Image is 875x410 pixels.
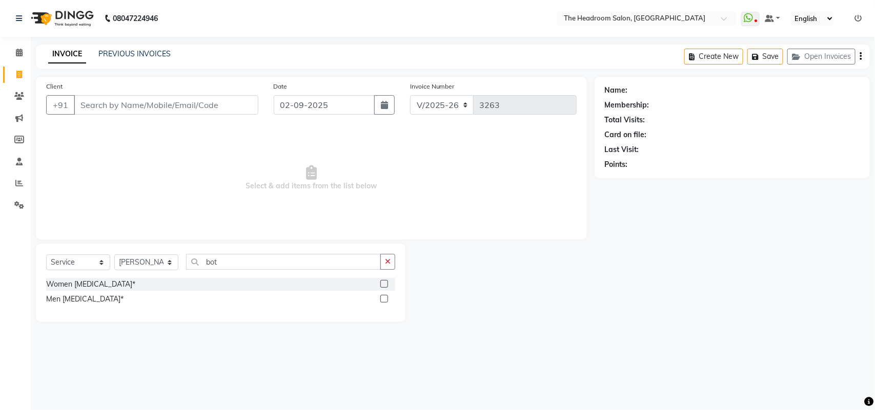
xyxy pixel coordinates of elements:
[605,115,645,125] div: Total Visits:
[605,144,639,155] div: Last Visit:
[186,254,381,270] input: Search or Scan
[46,95,75,115] button: +91
[605,100,649,111] div: Membership:
[605,159,628,170] div: Points:
[605,130,647,140] div: Card on file:
[605,85,628,96] div: Name:
[46,279,135,290] div: Women [MEDICAL_DATA]*
[26,4,96,33] img: logo
[274,82,288,91] label: Date
[98,49,171,58] a: PREVIOUS INVOICES
[74,95,258,115] input: Search by Name/Mobile/Email/Code
[787,49,856,64] button: Open Invoices
[747,49,783,64] button: Save
[46,82,63,91] label: Client
[46,127,577,229] span: Select & add items from the list below
[410,82,455,91] label: Invoice Number
[684,49,743,64] button: Create New
[113,4,158,33] b: 08047224946
[48,45,86,63] a: INVOICE
[46,294,124,305] div: Men [MEDICAL_DATA]*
